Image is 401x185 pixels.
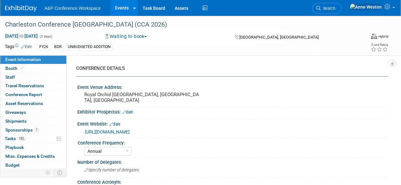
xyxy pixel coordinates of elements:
[37,44,50,50] div: FY26
[5,83,44,88] span: Travel Reservations
[350,3,382,10] img: Anne Weston
[0,90,66,99] a: Conference Report
[77,83,388,90] div: Event Venue Address:
[5,43,32,51] td: Tags
[371,43,388,46] div: Event Rating
[18,34,24,39] span: to
[371,34,377,39] img: Format-Hybrid.png
[54,169,67,177] td: Toggle Event Tabs
[20,66,23,70] i: Booth reservation complete
[66,44,113,50] div: UNBUDGETED ADDITION
[332,33,388,42] div: Event Format
[21,45,32,49] a: Edit
[122,110,133,114] a: Edit
[5,127,39,133] span: Sponsorships
[0,143,66,152] a: Playbook
[77,107,388,115] div: Exhibitor Prospectus:
[77,157,388,165] div: Number of Delegates:
[17,136,26,141] span: 15%
[42,169,54,177] td: Personalize Event Tab Strip
[0,82,66,90] a: Travel Reservations
[5,75,15,80] span: Staff
[5,163,20,168] span: Budget
[0,99,66,108] a: Asset Reservations
[5,136,26,141] span: Tasks
[5,145,24,150] span: Playbook
[0,117,66,126] a: Shipments
[5,57,41,62] span: Event Information
[0,134,66,143] a: Tasks15%
[5,92,42,97] span: Conference Report
[52,44,64,50] div: BDR
[110,122,120,126] a: Edit
[84,168,139,172] span: Specify number of delegates
[39,34,52,39] span: (3 days)
[378,34,388,39] div: Hybrid
[85,129,130,134] a: [URL][DOMAIN_NAME]
[5,119,27,124] span: Shipments
[312,3,341,14] a: Search
[0,64,66,73] a: Booth
[0,152,66,161] a: Misc. Expenses & Credits
[0,55,66,64] a: Event Information
[84,92,200,103] pre: Royal Orchid [GEOGRAPHIC_DATA], [GEOGRAPHIC_DATA], [GEOGRAPHIC_DATA]
[34,127,39,132] span: 1
[0,161,66,170] a: Budget
[0,126,66,134] a: Sponsorships1
[44,6,101,11] span: A&P Conference Workspace
[78,138,385,146] div: Conference Frequency:
[103,33,149,40] button: Waiting to book
[321,6,335,11] span: Search
[0,108,66,117] a: Giveaways
[239,35,319,40] span: [GEOGRAPHIC_DATA], [GEOGRAPHIC_DATA]
[77,119,388,127] div: Event Website:
[3,19,356,30] div: Charleston Conference [GEOGRAPHIC_DATA] (CCA 2026)
[76,65,384,72] div: CONFERENCE DETAILS
[371,33,388,39] div: Event Format
[0,73,66,82] a: Staff
[5,33,38,39] span: [DATE] [DATE]
[5,66,25,71] span: Booth
[5,101,43,106] span: Asset Reservations
[5,110,26,115] span: Giveaways
[5,154,55,159] span: Misc. Expenses & Credits
[5,5,37,12] img: ExhibitDay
